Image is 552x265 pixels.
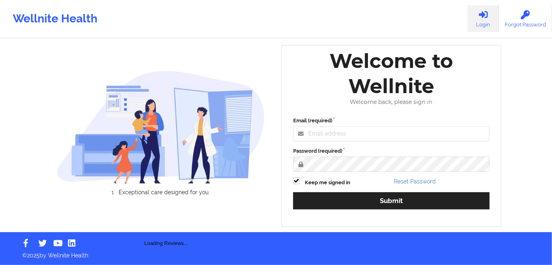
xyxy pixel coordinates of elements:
li: Exceptional care designed for you. [64,189,265,195]
label: Keep me signed in [305,179,350,187]
img: wellnite-auth-hero_200.c722682e.png [57,70,265,183]
a: Reset Password [394,178,436,185]
p: © 2025 by Wellnite Health [17,246,535,259]
label: Password (required) [293,147,490,155]
div: Loading Reviews... [57,209,276,247]
label: Email (required) [293,117,490,125]
a: Login [468,6,499,32]
button: Submit [293,192,490,209]
input: Email address [293,126,490,141]
div: Welcome back, please sign in [288,99,495,106]
div: Welcome to Wellnite [288,48,495,99]
a: Forgot Password [499,6,552,32]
